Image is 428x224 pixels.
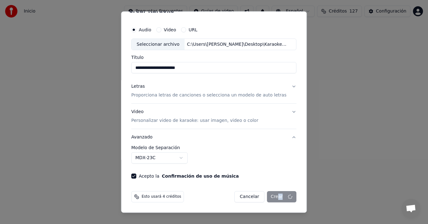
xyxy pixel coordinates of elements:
[131,146,296,150] label: Modelo de Separación
[129,8,299,13] h2: Crear Karaoke
[131,92,286,99] p: Proporciona letras de canciones o selecciona un modelo de auto letras
[162,174,239,179] button: Acepto la
[131,104,296,129] button: VideoPersonalizar video de karaoke: usar imagen, video o color
[189,28,197,32] label: URL
[164,28,176,32] label: Video
[131,129,296,146] button: Avanzado
[139,174,239,179] label: Acepto la
[131,79,296,104] button: LetrasProporciona letras de canciones o selecciona un modelo de auto letras
[142,195,181,200] span: Esto usará 4 créditos
[131,146,296,169] div: Avanzado
[131,55,296,60] label: Título
[131,84,145,90] div: Letras
[131,109,258,124] div: Video
[139,28,151,32] label: Audio
[131,118,258,124] p: Personalizar video de karaoke: usar imagen, video o color
[132,39,185,50] div: Seleccionar archivo
[185,41,291,48] div: C:\Users\[PERSON_NAME]\Desktop\Karaokes\Con Voz\[PERSON_NAME] - Tu Voz.wav
[235,191,265,203] button: Cancelar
